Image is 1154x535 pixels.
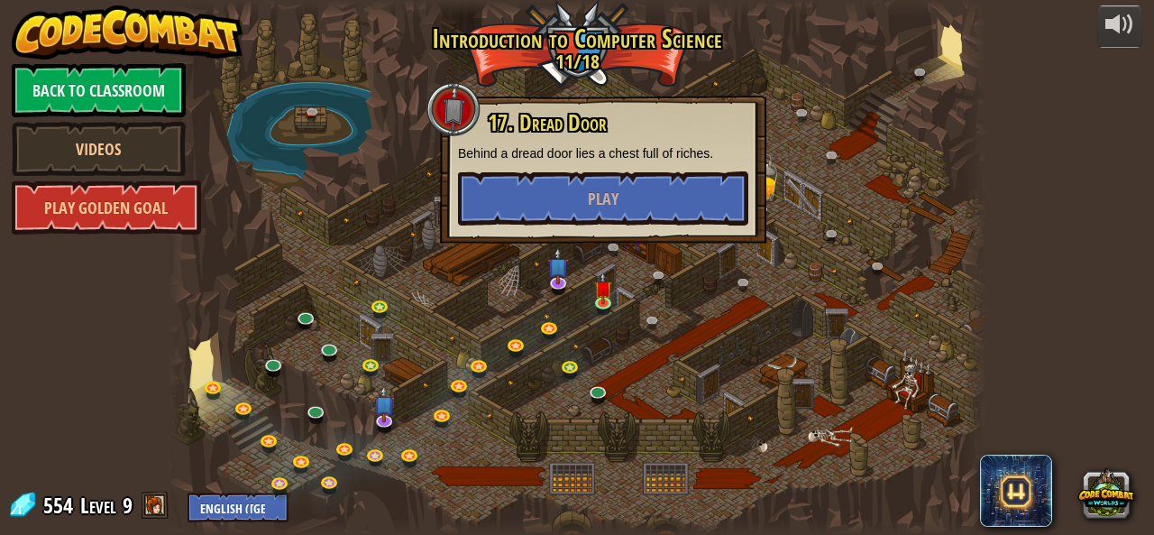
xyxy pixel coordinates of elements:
span: 9 [123,491,133,520]
p: Behind a dread door lies a chest full of riches. [458,144,748,162]
span: 17. Dread Door [488,107,607,138]
img: level-banner-unstarted-subscriber.png [373,385,395,422]
span: Play [588,188,618,210]
span: 554 [43,491,78,520]
a: Videos [12,122,186,176]
img: level-banner-unstarted.png [594,272,613,303]
img: CodeCombat - Learn how to code by playing a game [12,5,243,60]
button: Play [458,171,748,226]
a: Back to Classroom [12,63,186,117]
img: level-banner-unstarted-subscriber.png [547,247,569,284]
span: Level [80,491,116,521]
button: Adjust volume [1097,5,1142,48]
a: Play Golden Goal [12,180,201,235]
